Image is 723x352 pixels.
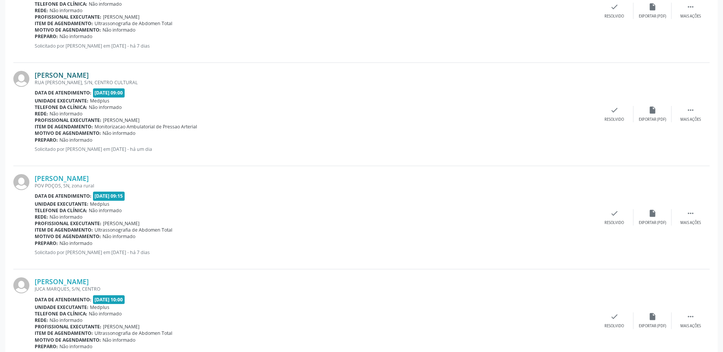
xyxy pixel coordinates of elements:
span: Não informado [59,33,92,40]
span: [PERSON_NAME] [103,220,139,227]
i: check [610,3,619,11]
b: Preparo: [35,137,58,143]
b: Unidade executante: [35,304,88,310]
b: Data de atendimento: [35,193,91,199]
b: Profissional executante: [35,117,101,123]
span: Ultrassonografia de Abdomen Total [95,20,172,27]
span: Não informado [103,27,135,33]
span: Não informado [103,130,135,136]
span: Não informado [50,317,82,323]
b: Unidade executante: [35,98,88,104]
img: img [13,174,29,190]
b: Unidade executante: [35,201,88,207]
span: Medplus [90,201,109,207]
b: Motivo de agendamento: [35,27,101,33]
a: [PERSON_NAME] [35,174,89,182]
b: Item de agendamento: [35,20,93,27]
div: Resolvido [604,323,624,329]
div: Resolvido [604,117,624,122]
i:  [686,312,695,321]
b: Rede: [35,7,48,14]
div: Exportar (PDF) [639,220,666,226]
div: POV POÇOS, SN, zona rural [35,182,595,189]
b: Telefone da clínica: [35,104,87,110]
span: Não informado [89,207,122,214]
div: Resolvido [604,14,624,19]
b: Data de atendimento: [35,296,91,303]
div: Mais ações [680,323,701,329]
span: Monitorizacao Ambulatorial de Pressao Arterial [95,123,197,130]
span: [DATE] 09:00 [93,88,125,97]
span: Não informado [59,137,92,143]
span: Medplus [90,98,109,104]
span: [PERSON_NAME] [103,14,139,20]
span: Não informado [103,233,135,240]
img: img [13,71,29,87]
span: Não informado [103,337,135,343]
b: Motivo de agendamento: [35,130,101,136]
b: Rede: [35,110,48,117]
b: Telefone da clínica: [35,310,87,317]
p: Solicitado por [PERSON_NAME] em [DATE] - há um dia [35,146,595,152]
div: JUCA MARQUES, S/N, CENTRO [35,286,595,292]
span: Não informado [89,104,122,110]
img: img [13,277,29,293]
div: Exportar (PDF) [639,117,666,122]
b: Item de agendamento: [35,330,93,336]
b: Profissional executante: [35,14,101,20]
div: RUA [PERSON_NAME], S/N, CENTRO CULTURAL [35,79,595,86]
div: Mais ações [680,117,701,122]
i: insert_drive_file [648,106,657,114]
b: Profissional executante: [35,323,101,330]
span: Ultrassonografia de Abdomen Total [95,330,172,336]
i: insert_drive_file [648,209,657,218]
b: Data de atendimento: [35,90,91,96]
span: Ultrassonografia de Abdomen Total [95,227,172,233]
span: [DATE] 10:00 [93,295,125,304]
b: Rede: [35,317,48,323]
span: [DATE] 09:15 [93,192,125,200]
span: Não informado [50,110,82,117]
i: check [610,209,619,218]
i: insert_drive_file [648,3,657,11]
b: Preparo: [35,343,58,350]
p: Solicitado por [PERSON_NAME] em [DATE] - há 7 dias [35,43,595,49]
span: [PERSON_NAME] [103,117,139,123]
span: Medplus [90,304,109,310]
i:  [686,106,695,114]
span: Não informado [50,7,82,14]
i:  [686,209,695,218]
i: check [610,106,619,114]
div: Mais ações [680,14,701,19]
i:  [686,3,695,11]
span: Não informado [89,310,122,317]
i: insert_drive_file [648,312,657,321]
span: [PERSON_NAME] [103,323,139,330]
span: Não informado [50,214,82,220]
div: Exportar (PDF) [639,14,666,19]
a: [PERSON_NAME] [35,71,89,79]
b: Item de agendamento: [35,123,93,130]
span: Não informado [89,1,122,7]
div: Mais ações [680,220,701,226]
b: Preparo: [35,33,58,40]
b: Telefone da clínica: [35,1,87,7]
b: Telefone da clínica: [35,207,87,214]
b: Rede: [35,214,48,220]
div: Exportar (PDF) [639,323,666,329]
div: Resolvido [604,220,624,226]
p: Solicitado por [PERSON_NAME] em [DATE] - há 7 dias [35,249,595,256]
span: Não informado [59,240,92,246]
b: Motivo de agendamento: [35,337,101,343]
b: Preparo: [35,240,58,246]
b: Motivo de agendamento: [35,233,101,240]
b: Item de agendamento: [35,227,93,233]
span: Não informado [59,343,92,350]
b: Profissional executante: [35,220,101,227]
a: [PERSON_NAME] [35,277,89,286]
i: check [610,312,619,321]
